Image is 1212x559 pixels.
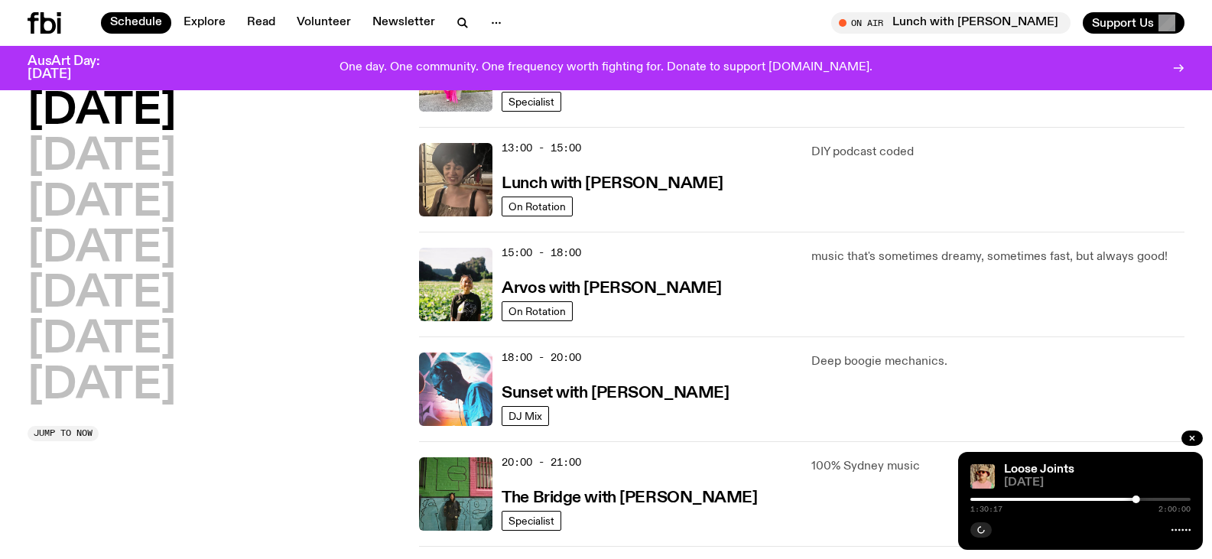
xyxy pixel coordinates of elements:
button: [DATE] [28,182,176,225]
a: Loose Joints [1004,463,1074,476]
span: On Rotation [509,305,566,317]
a: Specialist [502,511,561,531]
button: [DATE] [28,365,176,408]
img: Amelia Sparke is wearing a black hoodie and pants, leaning against a blue, green and pink wall wi... [419,457,492,531]
a: Newsletter [363,12,444,34]
span: On Rotation [509,200,566,212]
button: [DATE] [28,136,176,179]
span: 15:00 - 18:00 [502,245,581,260]
h3: AusArt Day: [DATE] [28,55,125,81]
button: [DATE] [28,90,176,133]
h3: Arvos with [PERSON_NAME] [502,281,721,297]
span: 2:00:00 [1158,505,1191,513]
p: DIY podcast coded [811,143,1184,161]
a: Read [238,12,284,34]
button: Jump to now [28,426,99,441]
a: Sunset with [PERSON_NAME] [502,382,729,401]
button: [DATE] [28,319,176,362]
a: Arvos with [PERSON_NAME] [502,278,721,297]
span: Support Us [1092,16,1154,30]
p: 100% Sydney music [811,457,1184,476]
h3: The Bridge with [PERSON_NAME] [502,490,757,506]
span: DJ Mix [509,410,542,421]
button: On AirLunch with [PERSON_NAME] [831,12,1071,34]
a: Specialist [502,92,561,112]
img: Tyson stands in front of a paperbark tree wearing orange sunglasses, a suede bucket hat and a pin... [970,464,995,489]
a: Schedule [101,12,171,34]
span: Jump to now [34,429,93,437]
h3: Sunset with [PERSON_NAME] [502,385,729,401]
button: Support Us [1083,12,1184,34]
a: Lunch with [PERSON_NAME] [502,173,723,192]
a: DJ Mix [502,406,549,426]
a: Explore [174,12,235,34]
span: [DATE] [1004,477,1191,489]
span: 18:00 - 20:00 [502,350,581,365]
a: On Rotation [502,301,573,321]
span: Specialist [509,515,554,526]
span: 13:00 - 15:00 [502,141,581,155]
button: [DATE] [28,228,176,271]
button: [DATE] [28,273,176,316]
p: music that's sometimes dreamy, sometimes fast, but always good! [811,248,1184,266]
a: On Rotation [502,197,573,216]
a: The Bridge with [PERSON_NAME] [502,487,757,506]
span: Specialist [509,96,554,107]
span: 1:30:17 [970,505,1002,513]
a: Volunteer [288,12,360,34]
span: 20:00 - 21:00 [502,455,581,470]
img: Bri is smiling and wearing a black t-shirt. She is standing in front of a lush, green field. Ther... [419,248,492,321]
p: One day. One community. One frequency worth fighting for. Donate to support [DOMAIN_NAME]. [340,61,872,75]
p: Deep boogie mechanics. [811,353,1184,371]
h3: Lunch with [PERSON_NAME] [502,176,723,192]
img: Simon Caldwell stands side on, looking downwards. He has headphones on. Behind him is a brightly ... [419,353,492,426]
